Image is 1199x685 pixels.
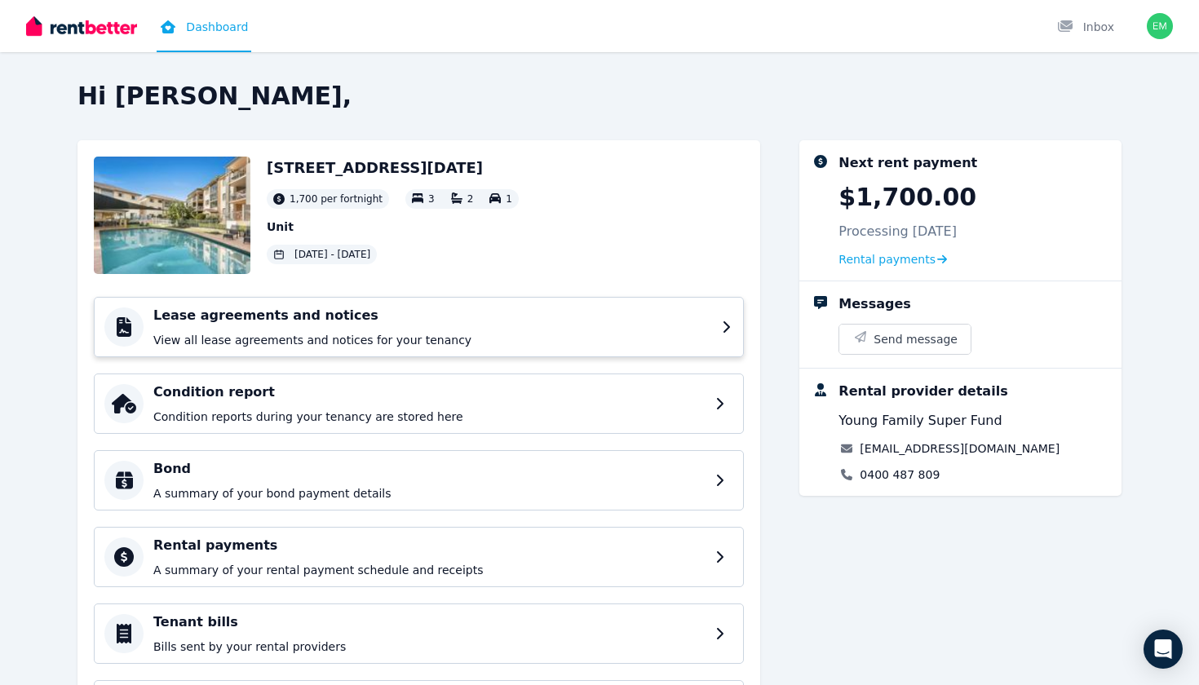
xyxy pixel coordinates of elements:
span: Young Family Super Fund [838,411,1002,431]
a: [EMAIL_ADDRESS][DOMAIN_NAME] [860,440,1060,457]
h4: Condition report [153,382,706,402]
span: 1 [506,193,512,205]
p: A summary of your rental payment schedule and receipts [153,562,706,578]
div: Open Intercom Messenger [1144,630,1183,669]
p: Processing [DATE] [838,222,957,241]
div: Next rent payment [838,153,977,173]
span: 3 [428,193,435,205]
img: RentBetter [26,14,137,38]
div: Rental provider details [838,382,1007,401]
p: Bills sent by your rental providers [153,639,706,655]
p: View all lease agreements and notices for your tenancy [153,332,712,348]
p: Condition reports during your tenancy are stored here [153,409,706,425]
div: Messages [838,294,910,314]
p: $1,700.00 [838,183,976,212]
span: [DATE] - [DATE] [294,248,370,261]
span: 1,700 per fortnight [290,192,383,205]
a: Rental payments [838,251,947,267]
img: Property Url [94,157,250,274]
h2: [STREET_ADDRESS][DATE] [267,157,519,179]
a: 0400 487 809 [860,466,940,483]
h4: Rental payments [153,536,706,555]
div: Inbox [1057,19,1114,35]
h2: Hi [PERSON_NAME], [77,82,1122,111]
span: Rental payments [838,251,936,267]
p: Unit [267,219,519,235]
h4: Lease agreements and notices [153,306,712,325]
button: Send message [839,325,971,354]
p: A summary of your bond payment details [153,485,706,502]
h4: Bond [153,459,706,479]
h4: Tenant bills [153,612,706,632]
span: 2 [467,193,474,205]
img: Zhanyi Liu [1147,13,1173,39]
span: Send message [874,331,958,347]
